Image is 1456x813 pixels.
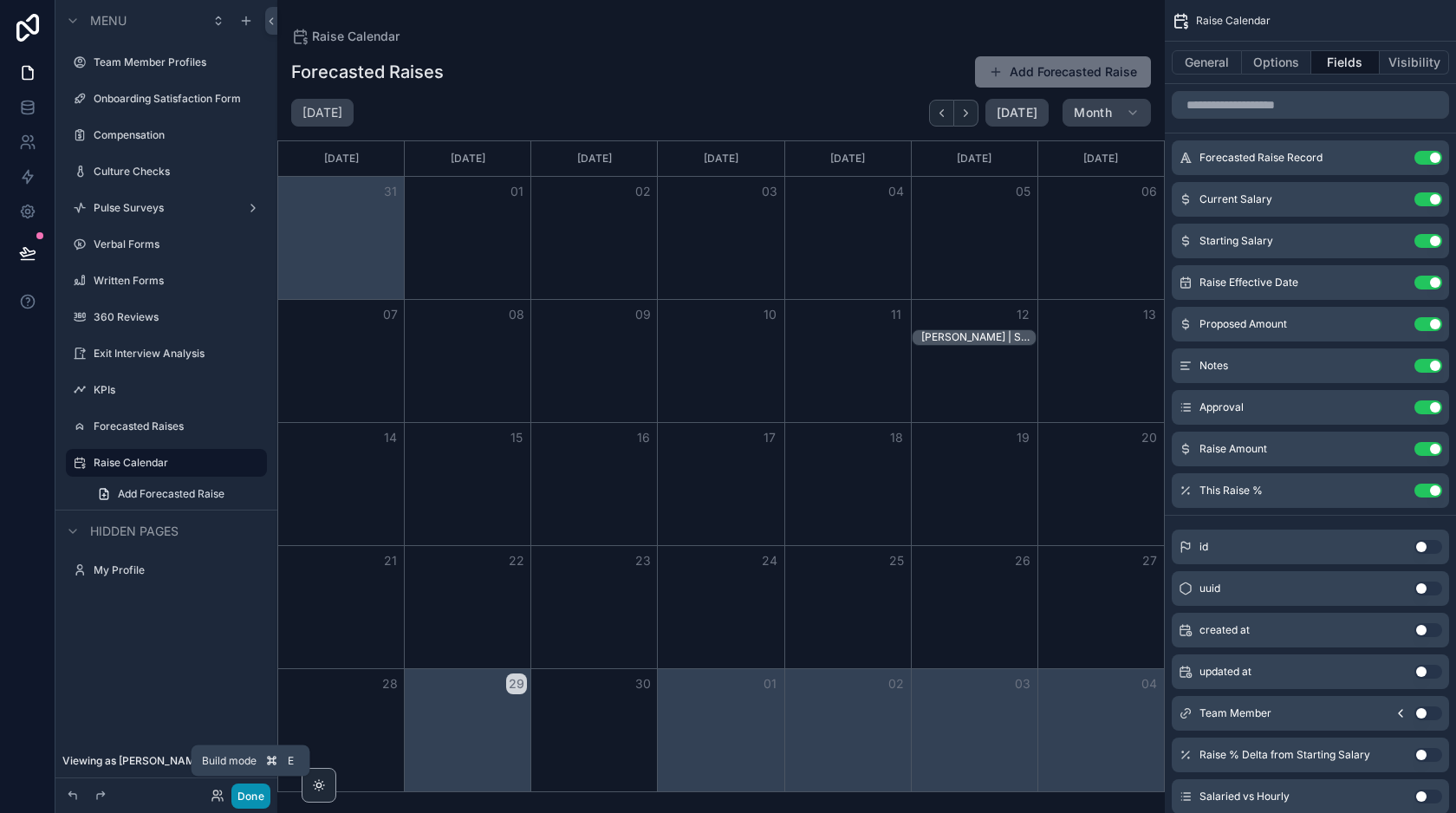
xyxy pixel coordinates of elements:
button: 31 [380,181,400,202]
button: 03 [1012,673,1033,694]
button: 19 [1012,427,1033,448]
span: Forecasted Raise Record [1199,151,1323,165]
span: Menu [90,12,127,29]
button: Done [231,784,270,809]
button: 04 [886,181,907,202]
button: 29 [506,673,527,694]
button: 27 [1139,550,1160,571]
label: Raise Calendar [94,456,257,470]
span: Raise Effective Date [1199,276,1298,289]
button: 01 [506,181,527,202]
button: 23 [633,550,653,571]
span: Raise % Delta from Starting Salary [1199,748,1370,762]
label: Verbal Forms [94,237,263,251]
span: uuid [1199,582,1220,595]
span: E [284,754,298,768]
button: 21 [380,550,400,571]
button: 10 [759,304,780,325]
label: Culture Checks [94,165,263,179]
span: Proposed Amount [1199,317,1287,331]
button: Visibility [1380,50,1449,75]
button: 12 [1012,304,1033,325]
button: 26 [1012,550,1033,571]
button: 02 [633,181,653,202]
button: 22 [506,550,527,571]
button: 30 [633,673,653,694]
label: KPIs [94,383,263,397]
label: Onboarding Satisfaction Form [94,92,263,106]
label: My Profile [94,563,263,577]
button: 02 [886,673,907,694]
button: General [1172,50,1242,75]
a: Add Forecasted Raise [87,480,267,508]
label: 360 Reviews [94,310,263,324]
button: Options [1242,50,1311,75]
span: Starting Salary [1199,234,1273,248]
button: 04 [1139,673,1160,694]
div: Eddy Gomez | Sep-2025 [921,329,1036,345]
span: id [1199,540,1208,554]
label: Pulse Surveys [94,201,239,215]
button: 13 [1139,304,1160,325]
span: Add Forecasted Raise [118,487,224,501]
span: Raise Calendar [1196,14,1271,28]
button: 17 [759,427,780,448]
span: updated at [1199,665,1251,679]
button: 16 [633,427,653,448]
button: 01 [759,673,780,694]
button: 25 [886,550,907,571]
label: Written Forms [94,274,263,288]
span: Approval [1199,400,1244,414]
label: Team Member Profiles [94,55,263,69]
button: 03 [759,181,780,202]
span: Team Member [1199,706,1271,720]
span: Hidden pages [90,523,179,540]
span: Notes [1199,359,1228,373]
span: Current Salary [1199,192,1272,206]
button: Fields [1311,50,1381,75]
span: created at [1199,623,1250,637]
button: 18 [886,427,907,448]
span: This Raise % [1199,484,1263,498]
button: 06 [1139,181,1160,202]
button: 28 [380,673,400,694]
button: 11 [886,304,907,325]
button: 20 [1139,427,1160,448]
label: Exit Interview Analysis [94,347,263,361]
button: 14 [380,427,400,448]
span: Build mode [202,754,257,768]
span: Viewing as [PERSON_NAME] [62,754,205,768]
span: Raise Amount [1199,442,1267,456]
button: 24 [759,550,780,571]
button: 07 [380,304,400,325]
label: Compensation [94,128,263,142]
button: 05 [1012,181,1033,202]
div: [PERSON_NAME] | Sep-2025 [921,330,1036,344]
button: 09 [633,304,653,325]
label: Forecasted Raises [94,420,263,433]
button: 08 [506,304,527,325]
button: 15 [506,427,527,448]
